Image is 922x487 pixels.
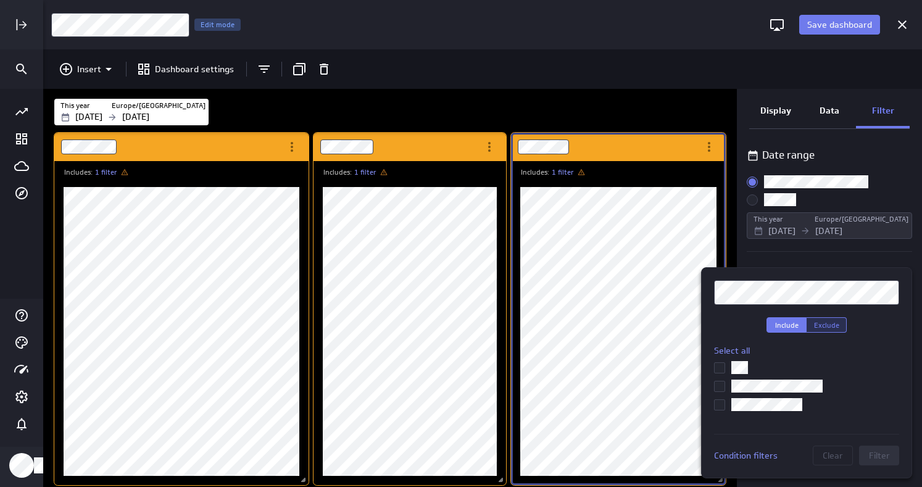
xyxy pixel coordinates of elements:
span: Include [775,320,799,330]
span: Exclude [814,320,839,330]
p: Condition filters [714,449,778,462]
span: Filter [869,450,890,461]
button: Clear [813,446,853,465]
span: Select all [714,345,750,356]
button: Filter [859,446,899,465]
span: Clear [823,450,843,461]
